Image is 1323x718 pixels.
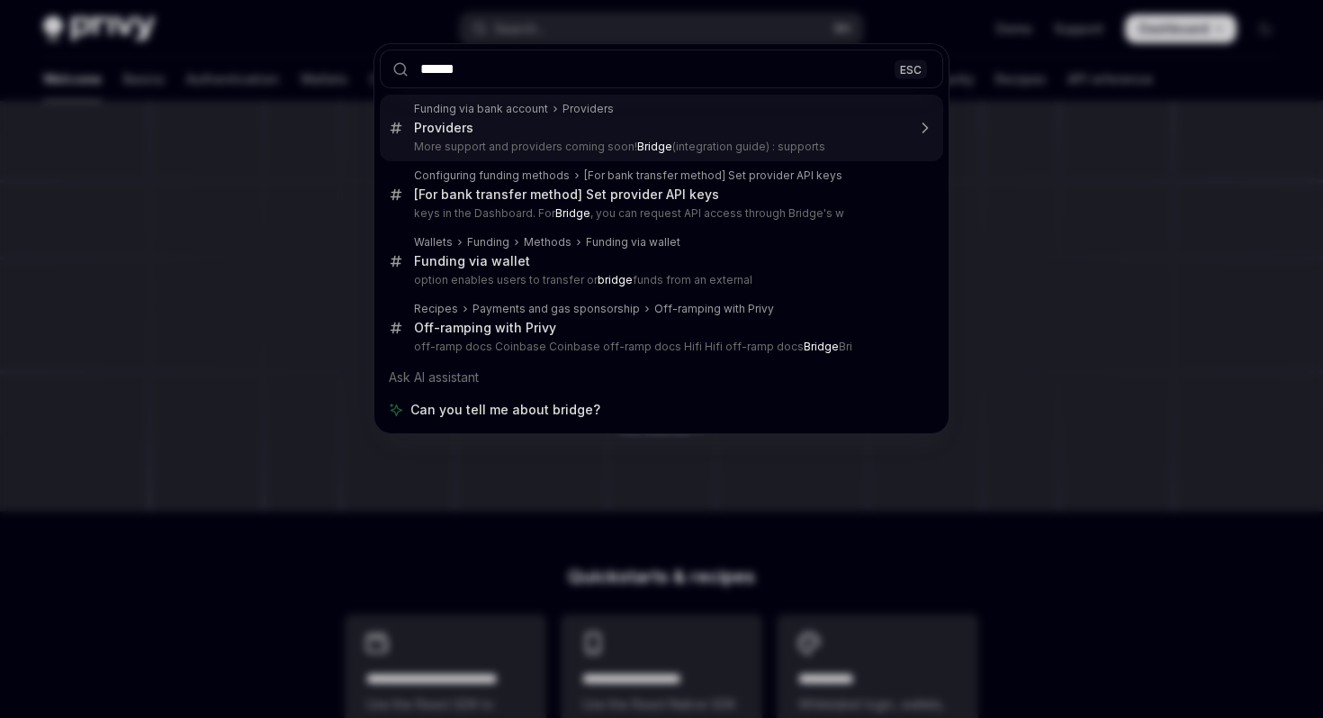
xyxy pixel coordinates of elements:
p: More support and providers coming soon! (integration guide) : supports [414,140,905,154]
div: Wallets [414,235,453,250]
p: keys in the Dashboard. For , you can request API access through Bridge's w [414,206,905,221]
div: Ask AI assistant [380,361,943,394]
div: Off-ramping with Privy [654,302,774,316]
b: Bridge [555,206,590,220]
div: [For bank transfer method] Set provider API keys [414,186,719,203]
div: [For bank transfer method] Set provider API keys [584,168,842,183]
div: Providers [414,120,473,136]
div: Methods [524,235,571,250]
div: Funding via wallet [414,253,530,269]
div: ESC [895,59,927,78]
div: Funding [467,235,509,250]
div: Off-ramping with Privy [414,320,556,336]
p: option enables users to transfer or funds from an external [414,273,905,287]
div: Funding via bank account [414,102,548,116]
div: Payments and gas sponsorship [472,302,640,316]
p: off-ramp docs Coinbase Coinbase off-ramp docs Hifi Hifi off-ramp docs Bri [414,340,905,354]
span: Can you tell me about bridge? [410,401,600,419]
b: Bridge [804,340,839,353]
div: Providers [562,102,614,116]
div: Configuring funding methods [414,168,570,183]
div: Recipes [414,302,458,316]
div: Funding via wallet [586,235,680,250]
b: bridge [598,273,633,286]
b: Bridge [637,140,672,153]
